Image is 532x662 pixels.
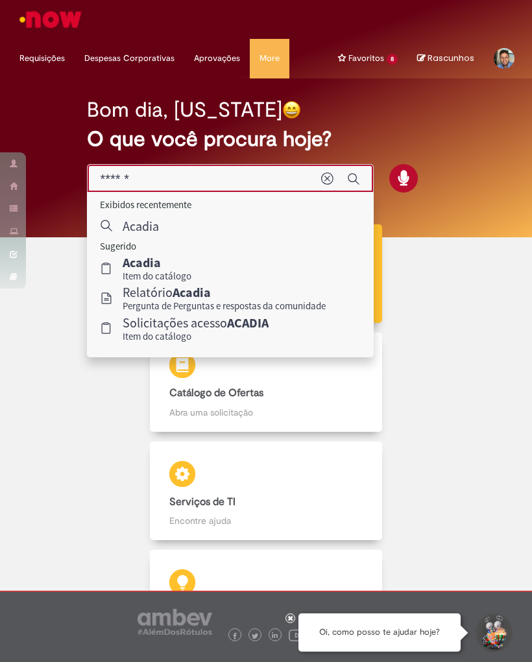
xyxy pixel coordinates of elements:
[169,495,236,508] b: Serviços de TI
[75,39,184,78] a: Despesas Corporativas :
[68,333,464,432] a: Catálogo de Ofertas Abra uma solicitação
[250,39,289,78] a: More : 4
[169,406,362,419] p: Abra uma solicitação
[260,52,280,65] span: More
[169,386,263,399] b: Catálogo de Ofertas
[75,39,184,78] ul: Menu Cabeçalho
[18,6,84,32] img: ServiceNow
[328,39,407,78] ul: Menu Cabeçalho
[87,128,446,150] h2: O que você procura hoje?
[68,550,464,649] a: Base de Conhecimento Consulte e aprenda
[184,39,250,78] a: Aprovações : 0
[68,224,464,324] a: Tirar dúvidas Tirar dúvidas com Lupi Assist e Gen Ai
[232,633,238,639] img: logo_footer_facebook.png
[298,613,461,652] div: Oi, como posso te ajudar hoje?
[387,54,398,65] span: 8
[138,609,212,635] img: logo_footer_ambev_rotulo_gray.png
[417,52,474,64] a: No momento, sua lista de rascunhos tem 0 Itens
[289,626,306,643] img: logo_footer_youtube.png
[19,52,65,65] span: Requisições
[428,52,474,64] span: Rascunhos
[282,100,301,119] img: happy-face.png
[289,39,309,78] ul: Menu Cabeçalho
[250,39,289,78] ul: Menu Cabeçalho
[328,39,407,78] a: Favoritos : 8
[169,514,362,527] p: Encontre ajuda
[309,39,328,78] ul: Menu Cabeçalho
[194,52,240,65] span: Aprovações
[348,52,384,65] span: Favoritos
[252,633,258,639] img: logo_footer_twitter.png
[272,632,278,640] img: logo_footer_linkedin.png
[87,99,282,121] h2: Bom dia, [US_STATE]
[474,613,513,652] button: Iniciar Conversa de Suporte
[10,39,75,78] a: Requisições : 0
[68,442,464,541] a: Serviços de TI Encontre ajuda
[84,52,175,65] span: Despesas Corporativas
[10,39,75,78] ul: Menu Cabeçalho
[184,39,250,78] ul: Menu Cabeçalho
